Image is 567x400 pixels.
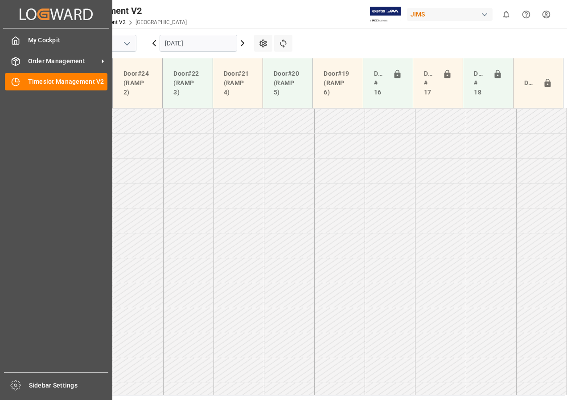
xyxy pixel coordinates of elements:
[5,73,107,90] a: Timeslot Management V2
[270,65,305,101] div: Door#20 (RAMP 5)
[170,65,205,101] div: Door#22 (RAMP 3)
[370,7,401,22] img: Exertis%20JAM%20-%20Email%20Logo.jpg_1722504956.jpg
[407,6,496,23] button: JIMS
[407,8,493,21] div: JIMS
[28,36,108,45] span: My Cockpit
[320,65,355,101] div: Door#19 (RAMP 6)
[420,65,439,101] div: Doors # 17
[496,4,516,24] button: show 0 new notifications
[39,4,187,17] div: Timeslot Management V2
[220,65,255,101] div: Door#21 (RAMP 4)
[521,75,539,92] div: Door#23
[120,65,155,101] div: Door#24 (RAMP 2)
[5,32,107,49] a: My Cockpit
[28,57,99,66] span: Order Management
[29,381,109,390] span: Sidebar Settings
[370,65,389,101] div: Doors # 16
[120,37,133,50] button: open menu
[160,35,237,52] input: DD-MM-YYYY
[28,77,108,86] span: Timeslot Management V2
[470,65,489,101] div: Doors # 18
[516,4,536,24] button: Help Center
